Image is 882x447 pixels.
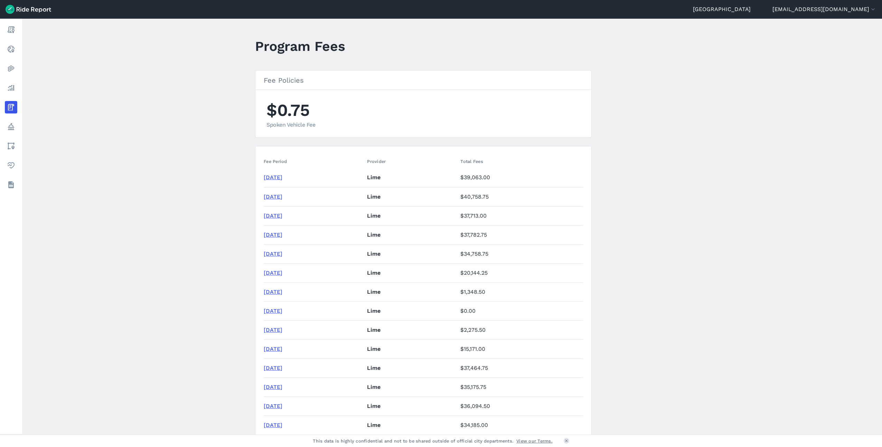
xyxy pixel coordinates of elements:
li: $0.75 [266,98,322,129]
td: Lime [364,263,458,282]
th: Provider [364,155,458,168]
a: Datasets [5,179,17,191]
h1: Program Fees [255,37,345,56]
td: $36,094.50 [458,396,583,416]
a: [DATE] [264,270,282,276]
td: Lime [364,339,458,358]
td: $34,758.75 [458,244,583,263]
a: View our Terms. [516,438,553,444]
a: Realtime [5,43,17,55]
button: [EMAIL_ADDRESS][DOMAIN_NAME] [772,5,876,13]
a: [DATE] [264,250,282,257]
td: $35,175.75 [458,377,583,396]
a: [DATE] [264,327,282,333]
a: [DATE] [264,308,282,314]
td: Lime [364,301,458,320]
a: Analyze [5,82,17,94]
td: Lime [364,187,458,206]
a: Health [5,159,17,172]
a: [DATE] [264,212,282,219]
h3: Fee Policies [255,71,591,90]
a: Policy [5,120,17,133]
th: Total Fees [458,155,583,168]
td: $37,713.00 [458,206,583,225]
td: $15,171.00 [458,339,583,358]
a: [DATE] [264,346,282,352]
td: $2,275.50 [458,320,583,339]
a: [DATE] [264,174,282,181]
a: [DATE] [264,422,282,428]
a: [DATE] [264,365,282,371]
a: [GEOGRAPHIC_DATA] [693,5,751,13]
td: Lime [364,168,458,187]
td: $39,063.00 [458,168,583,187]
a: Areas [5,140,17,152]
td: Lime [364,396,458,416]
td: Lime [364,244,458,263]
a: [DATE] [264,193,282,200]
td: Lime [364,282,458,301]
a: Heatmaps [5,62,17,75]
td: $20,144.25 [458,263,583,282]
a: [DATE] [264,403,282,409]
img: Ride Report [6,5,51,14]
a: [DATE] [264,289,282,295]
td: $37,782.75 [458,225,583,244]
td: $37,464.75 [458,358,583,377]
a: [DATE] [264,384,282,390]
a: Report [5,24,17,36]
td: Lime [364,225,458,244]
td: $34,185.00 [458,416,583,435]
td: Lime [364,416,458,435]
td: $1,348.50 [458,282,583,301]
td: Lime [364,358,458,377]
td: $40,758.75 [458,187,583,206]
td: Lime [364,206,458,225]
td: $0.00 [458,301,583,320]
td: Lime [364,377,458,396]
th: Fee Period [264,155,364,168]
a: [DATE] [264,231,282,238]
td: Lime [364,320,458,339]
div: Spoken Vehicle Fee [266,121,322,129]
a: Fees [5,101,17,113]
